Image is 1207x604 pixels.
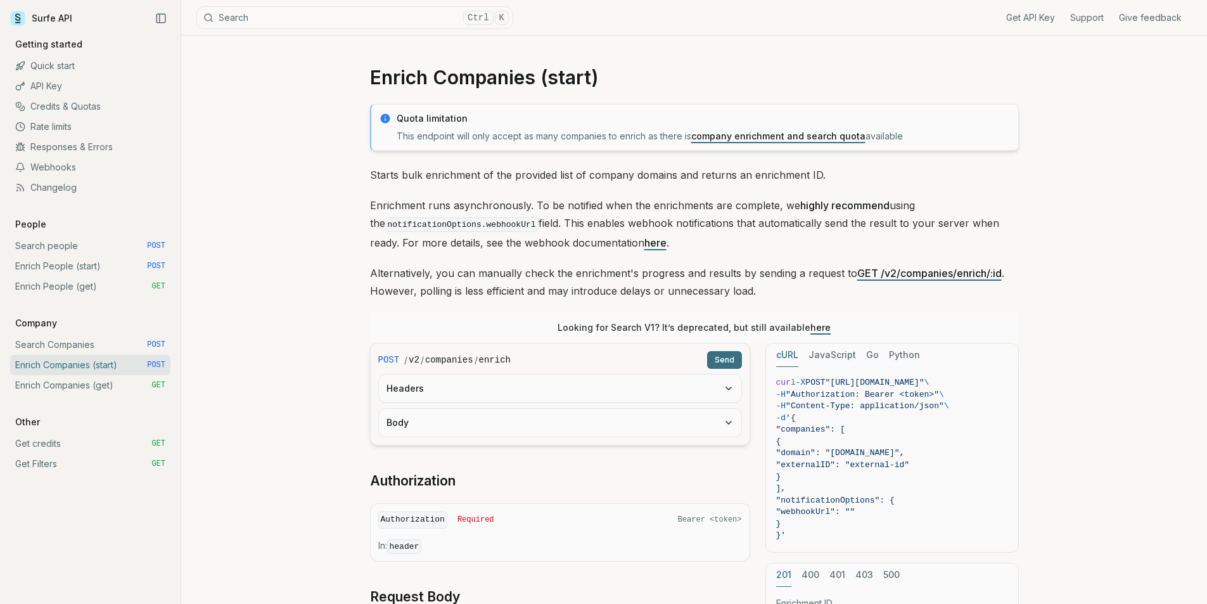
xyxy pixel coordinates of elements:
[10,335,170,355] a: Search Companies POST
[404,354,407,366] span: /
[786,413,796,423] span: '{
[10,157,170,177] a: Webhooks
[385,217,539,232] code: notificationOptions.webhookUrl
[151,380,165,390] span: GET
[924,378,929,387] span: \
[10,256,170,276] a: Enrich People (start) POST
[378,539,742,553] p: In:
[776,530,786,540] span: }'
[10,38,87,51] p: Getting started
[10,317,62,330] p: Company
[691,131,865,141] a: company enrichment and search quota
[776,378,796,387] span: curl
[776,496,895,505] span: "notificationOptions": {
[776,484,786,493] span: ],
[10,9,72,28] a: Surfe API
[558,321,831,334] p: Looking for Search V1? It’s deprecated, but still available
[379,375,741,402] button: Headers
[370,66,1019,89] h1: Enrich Companies (start)
[776,519,781,529] span: }
[776,413,786,423] span: -d
[829,563,845,587] button: 401
[801,563,819,587] button: 400
[147,241,165,251] span: POST
[10,96,170,117] a: Credits & Quotas
[397,112,1011,125] p: Quota limitation
[457,515,494,525] span: Required
[796,378,806,387] span: -X
[10,454,170,474] a: Get Filters GET
[421,354,424,366] span: /
[151,439,165,449] span: GET
[808,344,856,367] button: JavaScript
[776,344,798,367] button: cURL
[370,166,1019,184] p: Starts bulk enrichment of the provided list of company domains and returns an enrichment ID.
[397,130,1011,143] p: This endpoint will only accept as many companies to enrich as there is available
[786,390,939,399] span: "Authorization: Bearer <token>"
[786,401,944,411] span: "Content-Type: application/json"
[707,351,742,369] button: Send
[776,401,786,411] span: -H
[10,434,170,454] a: Get credits GET
[776,425,845,434] span: "companies": [
[370,264,1019,300] p: Alternatively, you can manually check the enrichment's progress and results by sending a request ...
[151,281,165,292] span: GET
[387,539,422,554] code: header
[370,196,1019,252] p: Enrichment runs asynchronously. To be notified when the enrichments are complete, we using the fi...
[10,236,170,256] a: Search people POST
[10,276,170,297] a: Enrich People (get) GET
[776,437,781,446] span: {
[944,401,949,411] span: \
[678,515,742,525] span: Bearer <token>
[776,472,781,482] span: }
[479,354,511,366] code: enrich
[378,354,400,366] span: POST
[826,378,924,387] span: "[URL][DOMAIN_NAME]"
[776,460,910,470] span: "externalID": "external-id"
[810,322,831,333] a: here
[10,76,170,96] a: API Key
[776,507,855,517] span: "webhookUrl": ""
[495,11,509,25] kbd: K
[1119,11,1182,24] a: Give feedback
[409,354,419,366] code: v2
[855,563,873,587] button: 403
[776,448,905,458] span: "domain": "[DOMAIN_NAME]",
[475,354,478,366] span: /
[1006,11,1055,24] a: Get API Key
[889,344,920,367] button: Python
[10,416,45,428] p: Other
[147,360,165,370] span: POST
[463,11,494,25] kbd: Ctrl
[939,390,944,399] span: \
[151,9,170,28] button: Collapse Sidebar
[370,472,456,490] a: Authorization
[10,56,170,76] a: Quick start
[805,378,825,387] span: POST
[10,177,170,198] a: Changelog
[196,6,513,29] button: SearchCtrlK
[883,563,900,587] button: 500
[1070,11,1104,24] a: Support
[857,267,1002,280] a: GET /v2/companies/enrich/:id
[800,199,890,212] strong: highly recommend
[10,218,51,231] p: People
[866,344,879,367] button: Go
[10,375,170,395] a: Enrich Companies (get) GET
[10,137,170,157] a: Responses & Errors
[10,117,170,137] a: Rate limits
[425,354,473,366] code: companies
[147,261,165,271] span: POST
[151,459,165,469] span: GET
[379,409,741,437] button: Body
[10,355,170,375] a: Enrich Companies (start) POST
[776,390,786,399] span: -H
[644,236,667,249] a: here
[147,340,165,350] span: POST
[378,511,447,529] code: Authorization
[776,563,791,587] button: 201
